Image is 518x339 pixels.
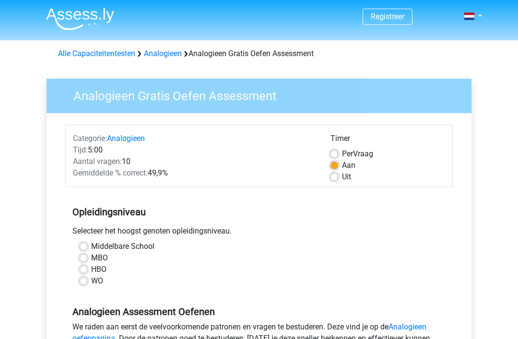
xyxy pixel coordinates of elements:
[54,48,464,59] div: Analogieen Gratis Oefen Assessment
[58,49,135,58] a: Alle Capaciteitentesten
[46,8,114,30] img: Assessly
[342,149,353,158] span: Per
[342,160,355,171] label: Aan
[73,168,148,177] span: Gemiddelde % correct:
[342,148,373,160] label: Vraag
[72,202,446,222] h5: Opleidingsniveau
[371,12,404,21] a: Registreer
[73,134,107,143] span: Categorie:
[72,306,446,317] h5: Analogieen Assessment Oefenen
[107,134,145,143] a: Analogieen
[342,171,351,183] label: Uit
[62,85,464,104] h3: Analogieen Gratis Oefen Assessment
[65,225,453,241] div: Selecteer het hoogst genoten opleidingsniveau.
[73,157,122,166] span: Aantal vragen:
[66,167,323,179] div: 49,9%
[91,275,103,287] label: WO
[66,156,323,167] div: 10
[144,49,182,58] a: Analogieen
[91,241,154,252] label: Middelbare School
[91,264,106,275] label: HBO
[66,144,323,156] div: 5:00
[91,252,108,264] label: MBO
[330,133,445,148] div: Timer
[73,145,88,154] span: Tijd:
